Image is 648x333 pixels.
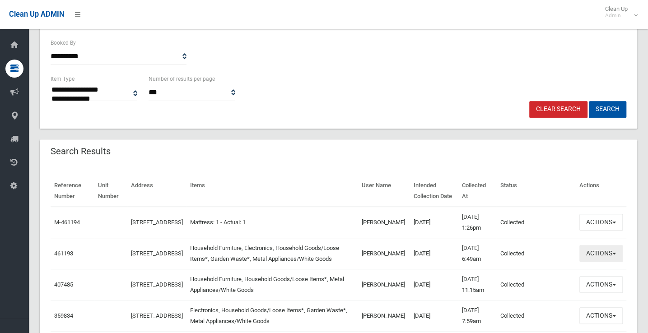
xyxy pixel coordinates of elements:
[605,12,628,19] small: Admin
[131,219,183,226] a: [STREET_ADDRESS]
[458,269,496,300] td: [DATE] 11:15am
[54,219,80,226] a: M-461194
[579,276,623,293] button: Actions
[601,5,637,19] span: Clean Up
[131,250,183,257] a: [STREET_ADDRESS]
[51,74,75,84] label: Item Type
[458,176,496,207] th: Collected At
[529,101,587,118] a: Clear Search
[54,281,73,288] a: 407485
[54,250,73,257] a: 461193
[358,176,410,207] th: User Name
[410,207,458,238] td: [DATE]
[576,176,626,207] th: Actions
[54,312,73,319] a: 359834
[410,176,458,207] th: Intended Collection Date
[131,312,183,319] a: [STREET_ADDRESS]
[579,214,623,231] button: Actions
[51,38,76,48] label: Booked By
[458,300,496,331] td: [DATE] 7:59am
[186,176,358,207] th: Items
[496,176,576,207] th: Status
[496,207,576,238] td: Collected
[496,269,576,300] td: Collected
[186,300,358,331] td: Electronics, Household Goods/Loose Items*, Garden Waste*, Metal Appliances/White Goods
[579,307,623,324] button: Actions
[9,10,64,18] span: Clean Up ADMIN
[94,176,127,207] th: Unit Number
[589,101,626,118] button: Search
[186,269,358,300] td: Household Furniture, Household Goods/Loose Items*, Metal Appliances/White Goods
[458,238,496,269] td: [DATE] 6:49am
[186,238,358,269] td: Household Furniture, Electronics, Household Goods/Loose Items*, Garden Waste*, Metal Appliances/W...
[127,176,186,207] th: Address
[149,74,215,84] label: Number of results per page
[410,269,458,300] td: [DATE]
[186,207,358,238] td: Mattress: 1 - Actual: 1
[131,281,183,288] a: [STREET_ADDRESS]
[410,300,458,331] td: [DATE]
[40,143,121,160] header: Search Results
[496,300,576,331] td: Collected
[358,300,410,331] td: [PERSON_NAME]
[358,238,410,269] td: [PERSON_NAME]
[458,207,496,238] td: [DATE] 1:26pm
[496,238,576,269] td: Collected
[358,207,410,238] td: [PERSON_NAME]
[51,176,94,207] th: Reference Number
[410,238,458,269] td: [DATE]
[358,269,410,300] td: [PERSON_NAME]
[579,245,623,262] button: Actions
